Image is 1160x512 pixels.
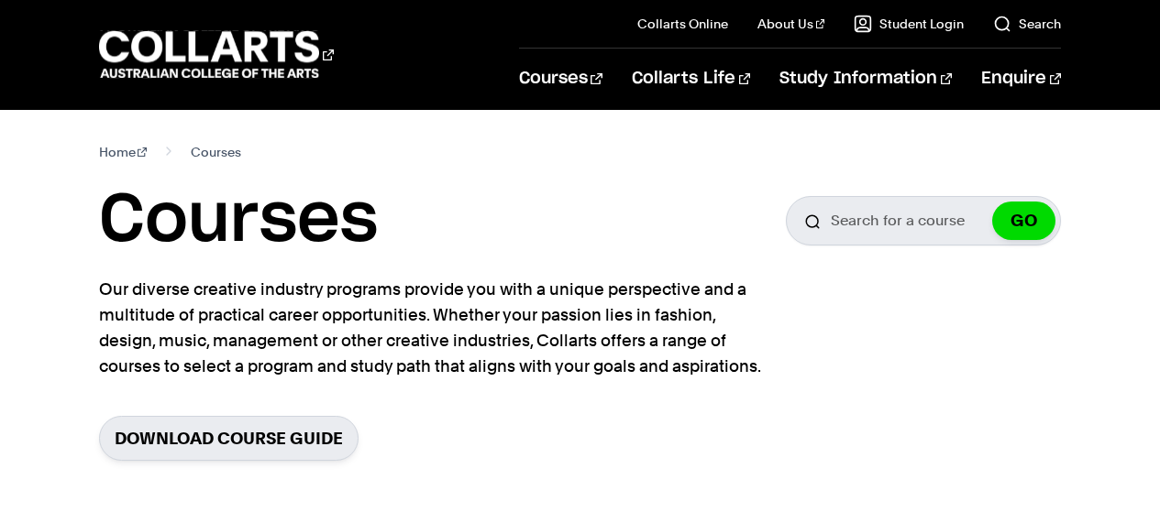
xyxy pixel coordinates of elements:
a: About Us [757,15,825,33]
input: Search for a course [786,196,1061,245]
div: Go to homepage [99,28,334,81]
p: Our diverse creative industry programs provide you with a unique perspective and a multitude of p... [99,277,768,379]
a: Download Course Guide [99,416,359,461]
a: Home [99,139,148,165]
a: Courses [519,49,602,109]
a: Student Login [854,15,964,33]
button: GO [992,202,1055,240]
a: Search [993,15,1061,33]
h1: Courses [99,180,378,262]
a: Study Information [779,49,952,109]
a: Collarts Online [637,15,728,33]
span: Courses [191,139,241,165]
a: Enquire [981,49,1061,109]
a: Collarts Life [632,49,750,109]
